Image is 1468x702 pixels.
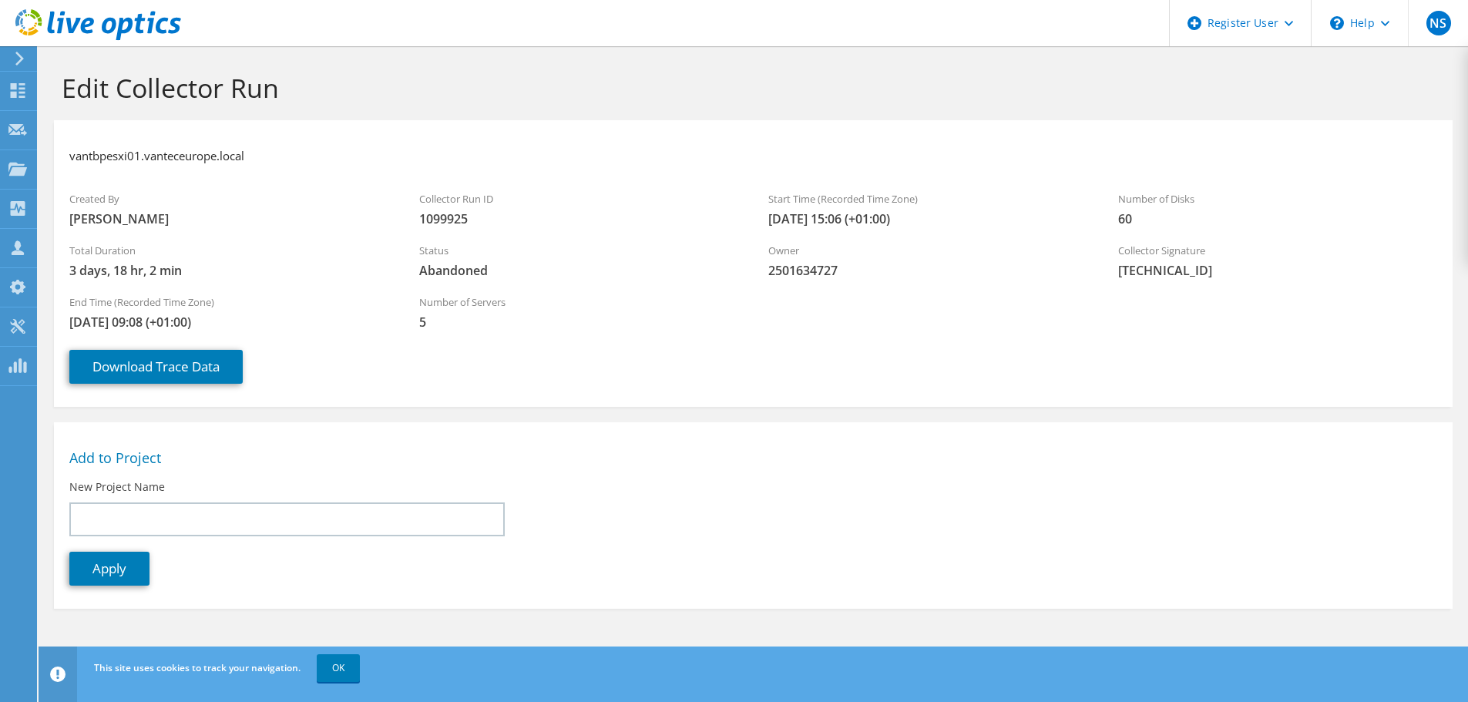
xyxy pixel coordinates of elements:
[1118,243,1437,258] label: Collector Signature
[69,449,1437,466] h2: Add to Project
[69,243,388,258] label: Total Duration
[419,243,738,258] label: Status
[1330,16,1344,30] svg: \n
[419,314,738,331] span: 5
[317,654,360,682] a: OK
[1426,11,1451,35] span: NS
[419,191,738,207] label: Collector Run ID
[419,294,738,310] label: Number of Servers
[768,210,1087,227] span: [DATE] 15:06 (+01:00)
[1118,210,1437,227] span: 60
[69,294,388,310] label: End Time (Recorded Time Zone)
[69,262,388,279] span: 3 days, 18 hr, 2 min
[768,262,1087,279] span: 2501634727
[69,479,165,495] label: New Project Name
[94,661,301,674] span: This site uses cookies to track your navigation.
[419,210,738,227] span: 1099925
[69,191,388,207] label: Created By
[419,262,738,279] span: Abandoned
[69,314,388,331] span: [DATE] 09:08 (+01:00)
[1118,262,1437,279] span: [TECHNICAL_ID]
[768,243,1087,258] label: Owner
[69,210,388,227] span: [PERSON_NAME]
[768,191,1087,207] label: Start Time (Recorded Time Zone)
[69,147,244,164] h3: vantbpesxi01.vanteceurope.local
[1118,191,1437,207] label: Number of Disks
[69,552,149,586] a: Apply
[62,72,1437,104] h1: Edit Collector Run
[69,350,243,384] a: Download Trace Data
